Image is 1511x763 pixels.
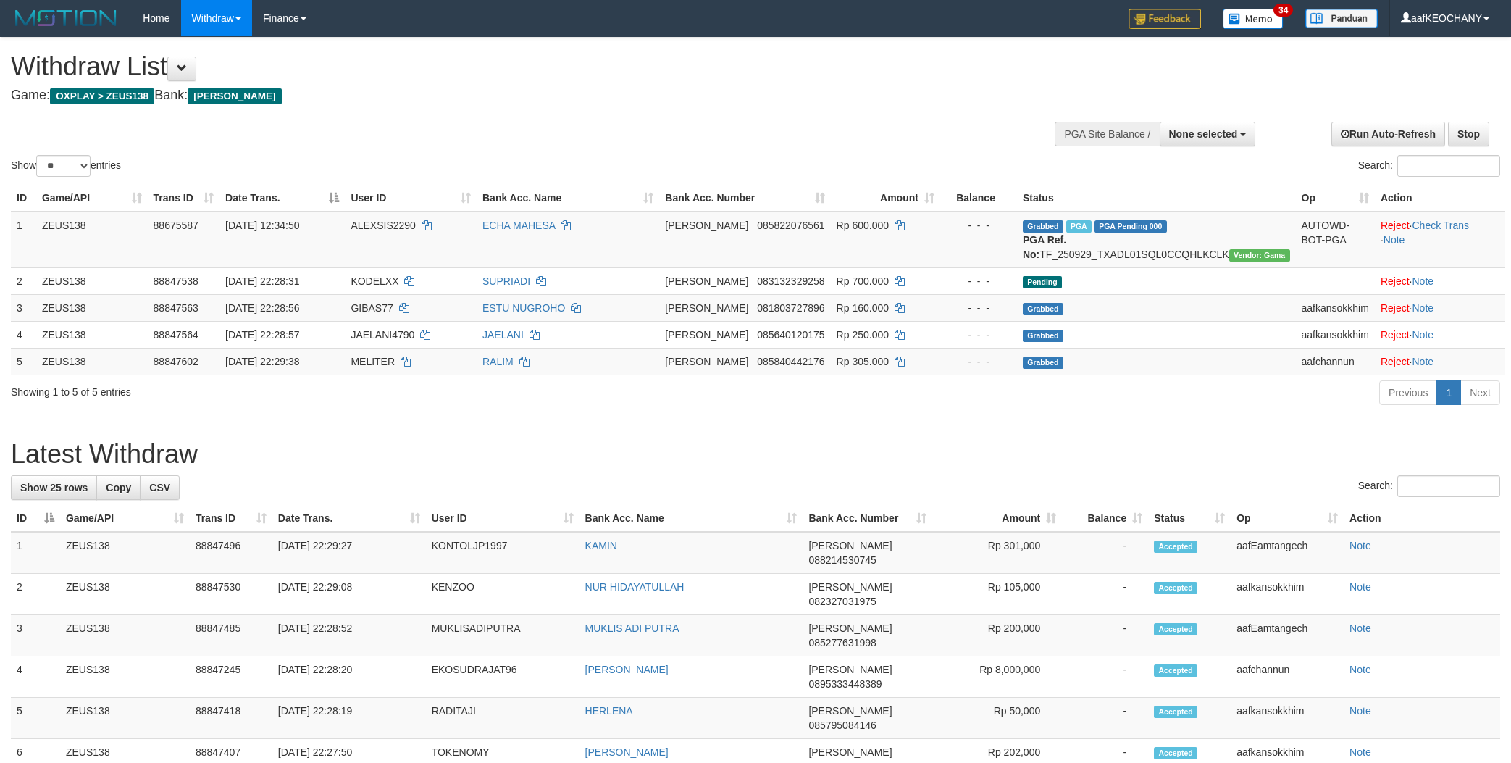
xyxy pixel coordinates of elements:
td: 88847530 [190,574,272,615]
td: aafkansokkhim [1296,321,1375,348]
a: Check Trans [1412,220,1469,231]
span: [DATE] 22:28:57 [225,329,299,341]
a: Stop [1448,122,1489,146]
td: ZEUS138 [36,212,148,268]
td: 88847418 [190,698,272,739]
span: [PERSON_NAME] [665,302,748,314]
span: None selected [1169,128,1238,140]
a: Copy [96,475,141,500]
span: 88847563 [154,302,198,314]
td: 3 [11,294,36,321]
label: Show entries [11,155,121,177]
a: Note [1349,540,1371,551]
span: Show 25 rows [20,482,88,493]
span: Copy 085640120175 to clipboard [757,329,824,341]
th: Date Trans.: activate to sort column ascending [272,505,426,532]
th: Trans ID: activate to sort column ascending [148,185,220,212]
td: - [1062,532,1148,574]
a: Note [1349,622,1371,634]
span: 88847564 [154,329,198,341]
span: Accepted [1154,623,1197,635]
td: - [1062,698,1148,739]
a: MUKLIS ADI PUTRA [585,622,679,634]
td: aafkansokkhim [1296,294,1375,321]
td: 5 [11,698,60,739]
a: Reject [1381,220,1410,231]
span: Copy 085277631998 to clipboard [808,637,876,649]
td: ZEUS138 [60,698,190,739]
a: Note [1349,705,1371,717]
span: Accepted [1154,706,1197,718]
td: TF_250929_TXADL01SQL0CCQHLKCLK [1017,212,1296,268]
div: - - - [946,354,1011,369]
td: RADITAJI [426,698,579,739]
span: Rp 305.000 [837,356,889,367]
span: GIBAS77 [351,302,393,314]
a: Reject [1381,275,1410,287]
a: Reject [1381,329,1410,341]
a: Note [1349,581,1371,593]
td: ZEUS138 [36,321,148,348]
select: Showentries [36,155,91,177]
span: Copy 088214530745 to clipboard [808,554,876,566]
a: Run Auto-Refresh [1331,122,1445,146]
a: HERLENA [585,705,633,717]
span: [PERSON_NAME] [665,220,748,231]
div: - - - [946,218,1011,233]
a: Next [1460,380,1500,405]
td: Rp 8,000,000 [932,656,1062,698]
td: aafchannun [1296,348,1375,375]
td: - [1062,615,1148,656]
span: Grabbed [1023,303,1063,315]
span: Accepted [1154,664,1197,677]
th: ID: activate to sort column descending [11,505,60,532]
a: [PERSON_NAME] [585,746,669,758]
th: Game/API: activate to sort column ascending [60,505,190,532]
a: NUR HIDAYATULLAH [585,581,685,593]
span: ALEXSIS2290 [351,220,416,231]
span: Grabbed [1023,330,1063,342]
td: ZEUS138 [60,656,190,698]
td: 1 [11,212,36,268]
span: Grabbed [1023,220,1063,233]
span: [PERSON_NAME] [665,329,748,341]
span: 34 [1273,4,1293,17]
h1: Withdraw List [11,52,993,81]
a: Note [1349,664,1371,675]
td: 5 [11,348,36,375]
button: None selected [1160,122,1256,146]
th: Trans ID: activate to sort column ascending [190,505,272,532]
a: Note [1412,356,1433,367]
span: Copy 083132329258 to clipboard [757,275,824,287]
span: [PERSON_NAME] [665,356,748,367]
span: Pending [1023,276,1062,288]
td: 88847245 [190,656,272,698]
th: Action [1344,505,1500,532]
span: JAELANI4790 [351,329,414,341]
td: [DATE] 22:28:20 [272,656,426,698]
span: Marked by aafpengsreynich [1066,220,1092,233]
td: · [1375,321,1505,348]
span: Rp 600.000 [837,220,889,231]
span: Rp 160.000 [837,302,889,314]
span: [DATE] 12:34:50 [225,220,299,231]
td: KONTOLJP1997 [426,532,579,574]
td: aafchannun [1231,656,1344,698]
span: [PERSON_NAME] [808,540,892,551]
th: Op: activate to sort column ascending [1296,185,1375,212]
span: Copy 085840442176 to clipboard [757,356,824,367]
td: · [1375,348,1505,375]
th: Status [1017,185,1296,212]
img: Button%20Memo.svg [1223,9,1284,29]
h4: Game: Bank: [11,88,993,103]
td: ZEUS138 [36,348,148,375]
span: Accepted [1154,747,1197,759]
td: 88847485 [190,615,272,656]
a: 1 [1436,380,1461,405]
th: Balance: activate to sort column ascending [1062,505,1148,532]
span: Copy 085822076561 to clipboard [757,220,824,231]
td: 2 [11,267,36,294]
th: ID [11,185,36,212]
span: [PERSON_NAME] [808,664,892,675]
span: 88847602 [154,356,198,367]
